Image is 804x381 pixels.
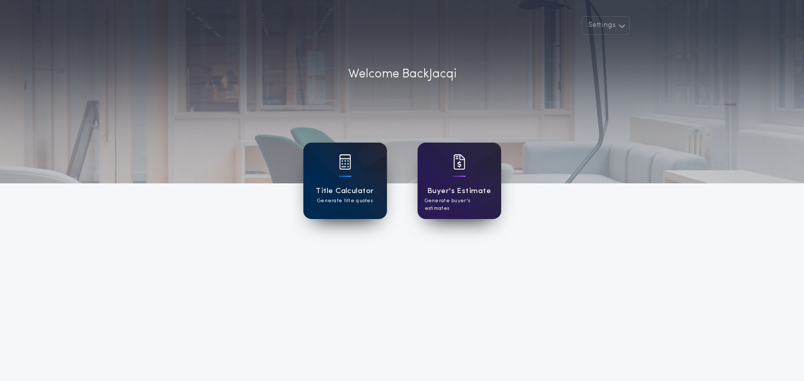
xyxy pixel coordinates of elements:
a: card iconBuyer's EstimateGenerate buyer's estimates [418,143,501,219]
p: Generate buyer's estimates [425,197,494,212]
a: card iconTitle CalculatorGenerate title quotes [303,143,387,219]
p: Generate title quotes [317,197,373,205]
img: card icon [453,154,465,170]
p: Welcome Back Jacqi [348,65,456,84]
img: card icon [339,154,351,170]
h1: Title Calculator [316,185,374,197]
button: Settings [582,16,630,35]
h1: Buyer's Estimate [427,185,491,197]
